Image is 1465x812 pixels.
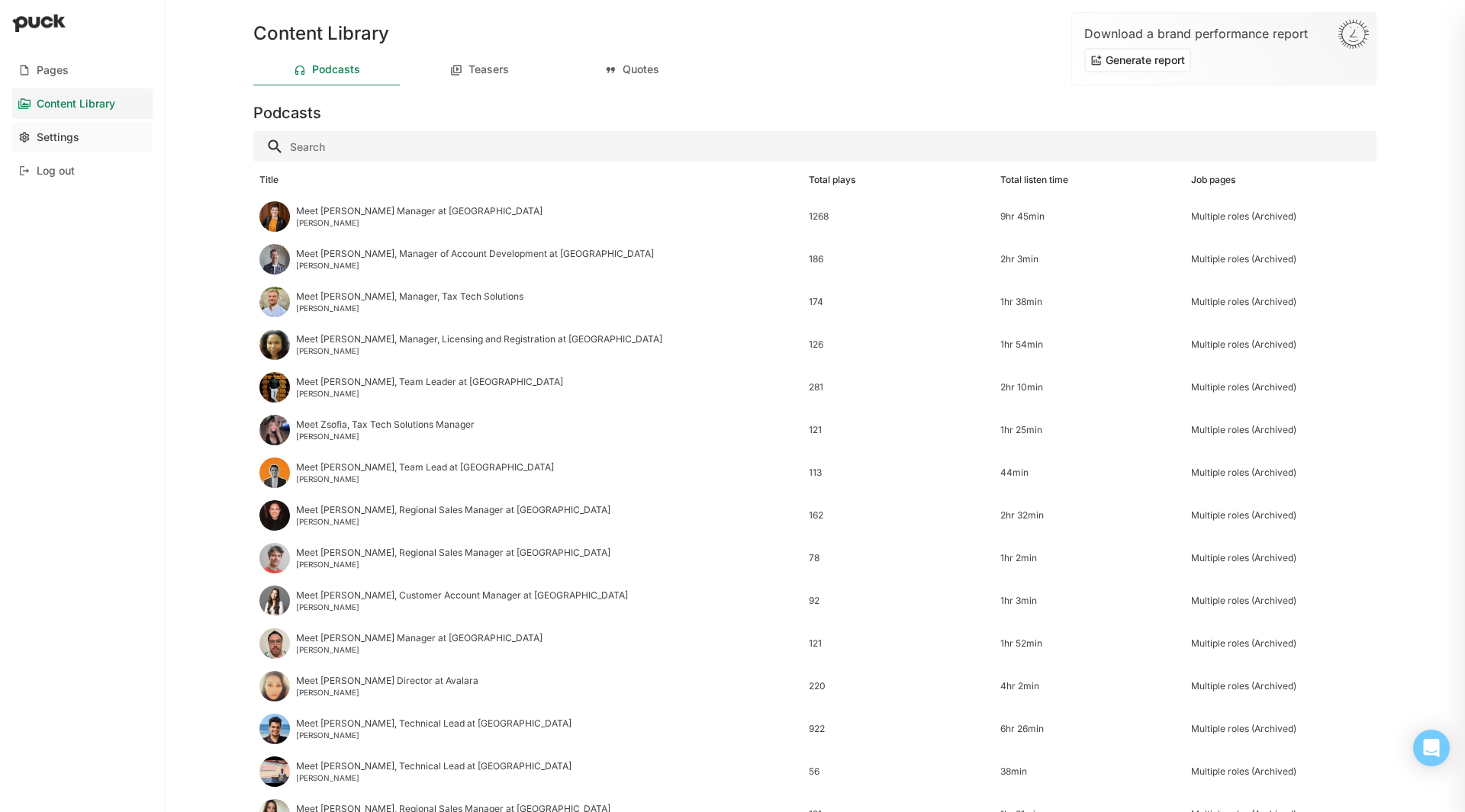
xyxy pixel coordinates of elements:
[296,505,610,515] div: Meet [PERSON_NAME], Regional Sales Manager at [GEOGRAPHIC_DATA]
[809,467,988,478] div: 113
[809,297,988,307] div: 174
[296,761,572,772] div: Meet [PERSON_NAME], Technical Lead at [GEOGRAPHIC_DATA]
[1000,553,1180,563] div: 1hr 2min
[1000,297,1180,307] div: 1hr 38min
[809,595,988,606] div: 92
[296,261,654,270] div: [PERSON_NAME]
[1000,510,1180,521] div: 2hr 32min
[296,645,543,654] div: [PERSON_NAME]
[296,249,654,259] div: Meet [PERSON_NAME], Manager of Account Development at [GEOGRAPHIC_DATA]
[1191,254,1370,265] div: Multiple roles (Archived)
[296,517,610,526] div: [PERSON_NAME]
[1191,467,1370,478] div: Multiple roles (Archived)
[1084,25,1364,42] div: Download a brand performance report
[1000,638,1180,649] div: 1hr 52min
[1000,254,1180,265] div: 2hr 3min
[1338,19,1370,50] img: Sun-D3Rjj4Si.svg
[37,64,69,77] div: Pages
[1413,730,1450,766] div: Open Intercom Messenger
[809,425,988,435] div: 121
[809,681,988,692] div: 220
[296,218,543,227] div: [PERSON_NAME]
[809,724,988,734] div: 922
[809,382,988,393] div: 281
[296,334,662,345] div: Meet [PERSON_NAME], Manager, Licensing and Registration at [GEOGRAPHIC_DATA]
[296,389,563,398] div: [PERSON_NAME]
[1191,766,1370,777] div: Multiple roles (Archived)
[259,175,279,185] div: Title
[296,602,628,611] div: [PERSON_NAME]
[12,88,153,119] a: Content Library
[1191,595,1370,606] div: Multiple roles (Archived)
[1000,339,1180,350] div: 1hr 54min
[1191,638,1370,649] div: Multiple roles (Archived)
[1191,382,1370,393] div: Multiple roles (Archived)
[809,175,855,185] div: Total plays
[37,165,75,178] div: Log out
[12,55,153,85] a: Pages
[296,633,543,644] div: Meet [PERSON_NAME] Manager at [GEOGRAPHIC_DATA]
[1191,510,1370,521] div: Multiple roles (Archived)
[296,377,563,387] div: Meet [PERSON_NAME], Team Leader at [GEOGRAPHIC_DATA]
[253,131,1376,162] input: Search
[809,510,988,521] div: 162
[296,432,475,441] div: [PERSON_NAME]
[296,590,628,601] div: Meet [PERSON_NAME], Customer Account Manager at [GEOGRAPHIC_DATA]
[296,303,523,313] div: [PERSON_NAME]
[809,211,988,222] div: 1268
[1000,425,1180,435] div: 1hr 25min
[12,122,153,152] a: Settings
[1000,382,1180,393] div: 2hr 10min
[809,553,988,563] div: 78
[37,98,115,111] div: Content Library
[296,547,610,558] div: Meet [PERSON_NAME], Regional Sales Manager at [GEOGRAPHIC_DATA]
[1000,211,1180,222] div: 9hr 45min
[1000,175,1068,185] div: Total listen time
[296,474,554,483] div: [PERSON_NAME]
[468,63,509,76] div: Teasers
[1191,297,1370,307] div: Multiple roles (Archived)
[296,291,523,302] div: Meet [PERSON_NAME], Manager, Tax Tech Solutions
[253,24,389,43] h1: Content Library
[296,560,610,569] div: [PERSON_NAME]
[296,773,572,782] div: [PERSON_NAME]
[1084,48,1191,72] button: Generate report
[312,63,360,76] div: Podcasts
[296,676,478,686] div: Meet [PERSON_NAME] Director at Avalara
[1191,425,1370,435] div: Multiple roles (Archived)
[253,104,321,122] h3: Podcasts
[296,462,554,473] div: Meet [PERSON_NAME], Team Lead at [GEOGRAPHIC_DATA]
[296,206,543,217] div: Meet [PERSON_NAME] Manager at [GEOGRAPHIC_DATA]
[1191,724,1370,734] div: Multiple roles (Archived)
[1191,339,1370,350] div: Multiple roles (Archived)
[1191,553,1370,563] div: Multiple roles (Archived)
[296,688,478,697] div: [PERSON_NAME]
[296,346,662,355] div: [PERSON_NAME]
[296,419,475,430] div: Meet Zsofia, Tax Tech Solutions Manager
[809,766,988,777] div: 56
[623,63,659,76] div: Quotes
[1191,211,1370,222] div: Multiple roles (Archived)
[296,718,572,729] div: Meet [PERSON_NAME], Technical Lead at [GEOGRAPHIC_DATA]
[1000,724,1180,734] div: 6hr 26min
[809,339,988,350] div: 126
[1000,467,1180,478] div: 44min
[1191,175,1235,185] div: Job pages
[1000,681,1180,692] div: 4hr 2min
[809,638,988,649] div: 121
[809,254,988,265] div: 186
[1191,681,1370,692] div: Multiple roles (Archived)
[37,131,79,144] div: Settings
[296,730,572,740] div: [PERSON_NAME]
[1000,595,1180,606] div: 1hr 3min
[1000,766,1180,777] div: 38min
